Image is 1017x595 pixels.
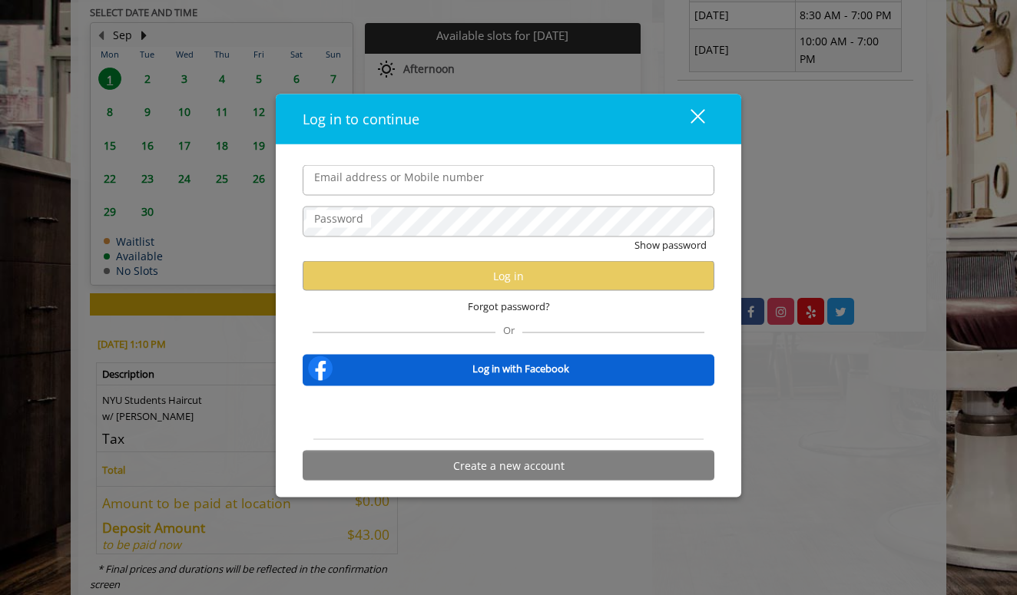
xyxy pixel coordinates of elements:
label: Email address or Mobile number [306,169,492,186]
input: Email address or Mobile number [303,165,714,196]
span: Log in to continue [303,110,419,128]
input: Password [303,207,714,237]
button: Log in [303,261,714,291]
label: Password [306,210,371,227]
img: facebook-logo [305,353,336,384]
div: close dialog [673,107,704,131]
button: close dialog [662,104,714,135]
iframe: Sign in with Google Button [430,396,587,430]
div: Sign in with Google. Opens in new tab [438,396,579,430]
span: Forgot password? [468,299,550,315]
span: Or [495,323,522,337]
button: Show password [634,237,707,253]
b: Log in with Facebook [472,360,569,376]
button: Create a new account [303,451,714,481]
